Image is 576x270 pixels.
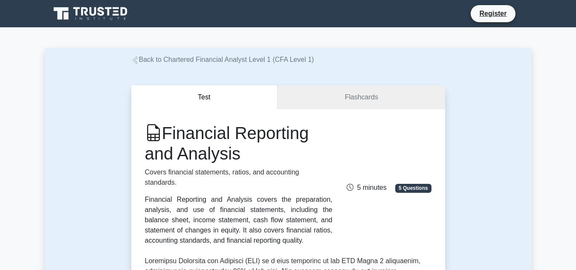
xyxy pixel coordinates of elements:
[347,184,386,191] span: 5 minutes
[145,167,333,188] p: Covers financial statements, ratios, and accounting standards.
[131,85,278,110] button: Test
[474,8,512,19] a: Register
[131,56,314,63] a: Back to Chartered Financial Analyst Level 1 (CFA Level 1)
[278,85,445,110] a: Flashcards
[395,184,431,192] span: 5 Questions
[145,123,333,164] h1: Financial Reporting and Analysis
[145,195,333,246] div: Financial Reporting and Analysis covers the preparation, analysis, and use of financial statement...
